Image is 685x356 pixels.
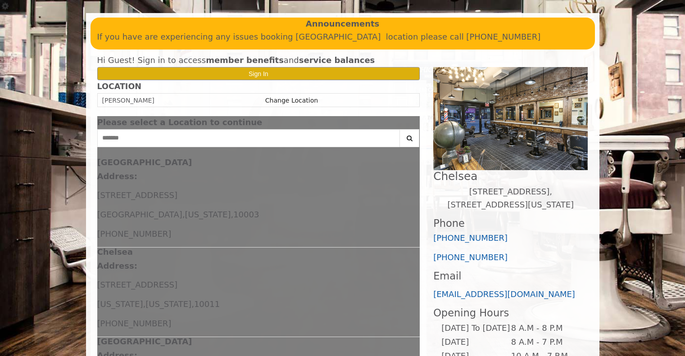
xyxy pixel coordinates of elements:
i: Search button [404,135,415,141]
div: Hi Guest! Sign in to access and [97,54,420,67]
td: [DATE] [441,335,510,349]
span: [STREET_ADDRESS] [97,190,177,200]
b: Address: [97,171,137,181]
span: Please select a Location to continue [97,117,263,127]
span: , [231,210,233,219]
b: Chelsea [97,247,133,257]
td: [DATE] To [DATE] [441,321,510,335]
p: [STREET_ADDRESS],[STREET_ADDRESS][US_STATE] [433,185,588,212]
button: Sign In [97,67,420,80]
a: [PHONE_NUMBER] [433,252,508,262]
a: [PHONE_NUMBER] [433,233,508,243]
b: [GEOGRAPHIC_DATA] [97,337,192,346]
span: 10003 [233,210,259,219]
h3: Opening Hours [433,307,588,319]
td: 8 A.M - 7 P.M [511,335,581,349]
b: [GEOGRAPHIC_DATA] [97,158,192,167]
h3: Email [433,270,588,282]
span: [PHONE_NUMBER] [97,319,172,328]
b: service balances [299,55,375,65]
span: [US_STATE] [97,299,143,309]
span: , [143,299,145,309]
a: [EMAIL_ADDRESS][DOMAIN_NAME] [433,289,575,299]
b: Announcements [306,18,380,31]
b: LOCATION [97,82,141,91]
span: [PHONE_NUMBER] [97,229,172,239]
span: [GEOGRAPHIC_DATA] [97,210,182,219]
span: 10011 [194,299,220,309]
button: close dialog [406,120,420,126]
p: If you have are experiencing any issues booking [GEOGRAPHIC_DATA] location please call [PHONE_NUM... [97,31,588,44]
span: [US_STATE] [185,210,231,219]
span: , [191,299,194,309]
b: member benefits [206,55,284,65]
a: Change Location [265,97,318,104]
input: Search Center [97,129,400,147]
span: , [182,210,185,219]
td: 8 A.M - 8 P.M [511,321,581,335]
h2: Chelsea [433,170,588,182]
span: [US_STATE] [145,299,191,309]
h3: Phone [433,218,588,229]
div: Center Select [97,129,420,152]
span: [STREET_ADDRESS] [97,280,177,289]
b: Address: [97,261,137,270]
span: [PERSON_NAME] [102,97,154,104]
